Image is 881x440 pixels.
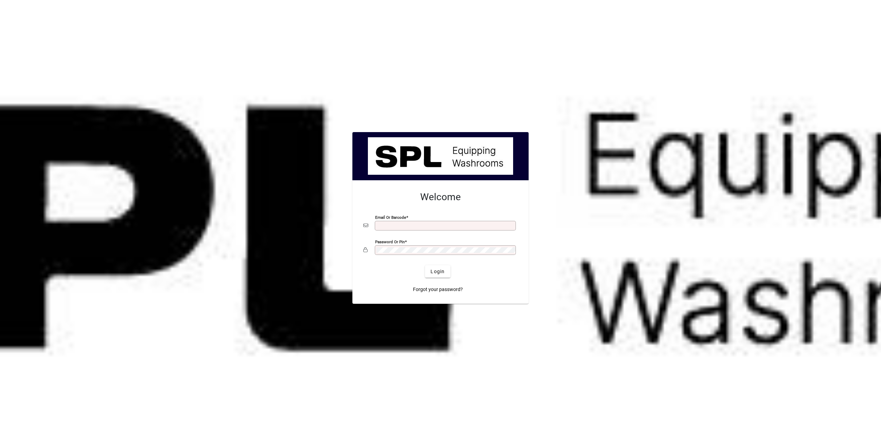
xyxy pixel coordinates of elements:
[425,265,450,278] button: Login
[413,286,463,293] span: Forgot your password?
[363,191,518,203] h2: Welcome
[375,239,405,244] mat-label: Password or Pin
[410,283,466,296] a: Forgot your password?
[375,215,406,220] mat-label: Email or Barcode
[431,268,445,275] span: Login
